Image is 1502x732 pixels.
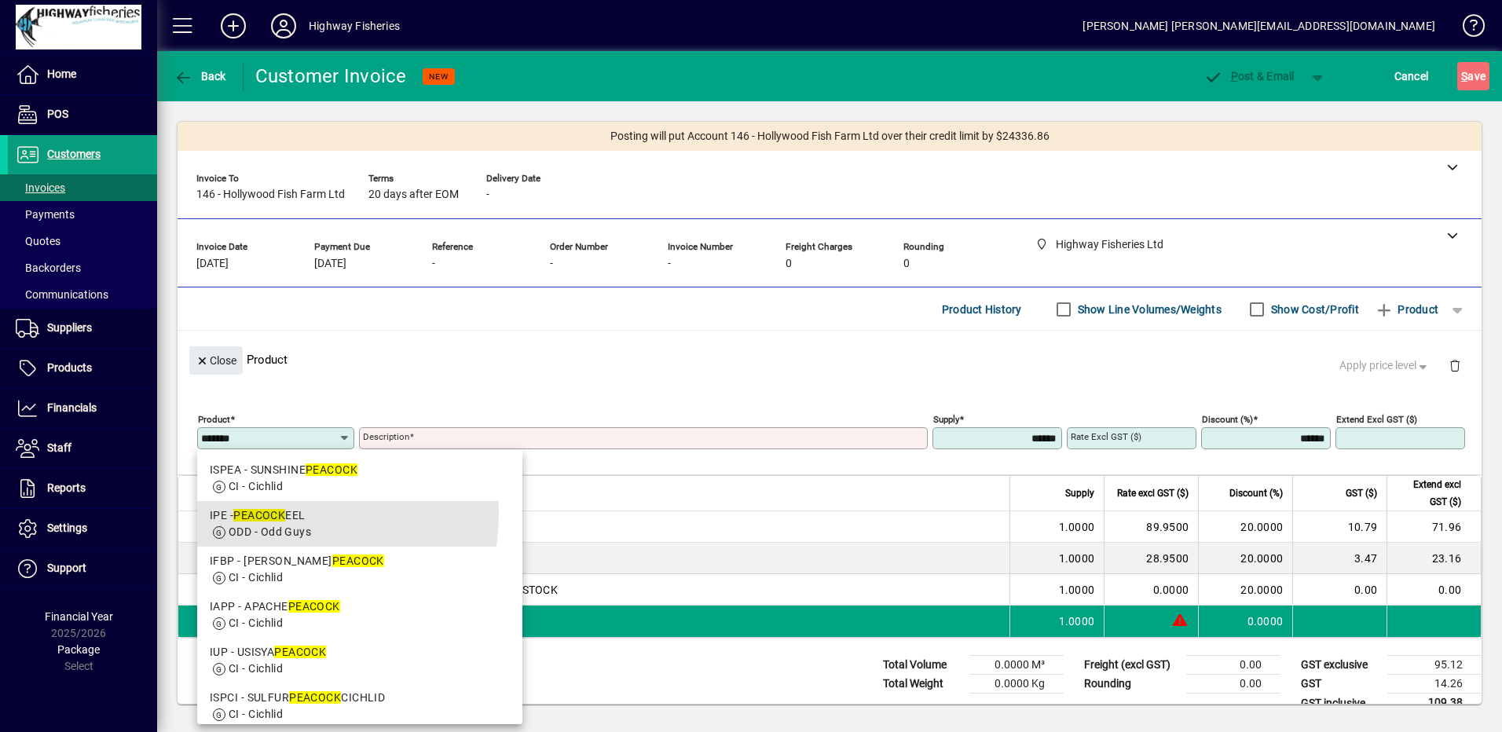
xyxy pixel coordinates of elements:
button: Cancel [1390,62,1433,90]
div: IFBP - [PERSON_NAME] [210,553,510,569]
span: 1.0000 [1059,582,1095,598]
em: PEACOCK [332,554,384,567]
td: GST [1293,675,1387,694]
span: Settings [47,522,87,534]
app-page-header-button: Delete [1436,358,1474,372]
a: Products [8,349,157,388]
td: 0.00 [1186,675,1280,694]
button: Delete [1436,346,1474,384]
span: Product History [942,297,1022,322]
a: Staff [8,429,157,468]
a: POS [8,95,157,134]
mat-label: Supply [933,414,959,425]
td: 10.79 [1292,511,1387,543]
div: 28.9500 [1114,551,1189,566]
button: Product History [936,295,1028,324]
mat-label: Discount (%) [1202,414,1253,425]
span: Quotes [16,235,60,247]
em: PEACOCK [288,600,340,613]
div: Highway Fisheries [309,13,400,38]
span: POS [47,108,68,120]
td: 0.00 [1292,574,1387,606]
div: 89.9500 [1114,519,1189,535]
div: IPE - EEL [210,507,510,524]
td: 95.12 [1387,656,1482,675]
span: - [432,258,435,270]
button: Apply price level [1333,352,1437,380]
td: Freight (excl GST) [1076,656,1186,675]
td: GST inclusive [1293,694,1387,713]
span: CI - Cichlid [229,571,283,584]
span: Payments [16,208,75,221]
td: 3.47 [1292,543,1387,574]
button: Post & Email [1196,62,1302,90]
em: PEACOCK [306,463,357,476]
div: IUP - USISYA [210,644,510,661]
mat-option: IUP - USISYA PEACOCK [197,638,522,683]
td: 20.0000 [1198,543,1292,574]
div: 0.0000 [1114,582,1189,598]
td: GST exclusive [1293,656,1387,675]
span: Reports [47,481,86,494]
div: [PERSON_NAME] [PERSON_NAME][EMAIL_ADDRESS][DOMAIN_NAME] [1083,13,1435,38]
span: 1.0000 [1059,551,1095,566]
td: Total Volume [875,656,969,675]
label: Show Line Volumes/Weights [1075,302,1222,317]
td: 0.0000 Kg [969,675,1064,694]
button: Add [208,12,258,40]
span: ost & Email [1203,70,1295,82]
mat-label: Product [198,414,230,425]
span: CI - Cichlid [229,617,283,629]
span: 1.0000 [1059,613,1095,629]
td: 71.96 [1387,511,1481,543]
span: Financials [47,401,97,414]
span: ODD - Odd Guys [229,525,311,538]
mat-option: IAPP - APACHE PEACOCK [197,592,522,638]
button: Close [189,346,243,375]
mat-option: IPE - PEACOCK EEL [197,501,522,547]
span: Supply [1065,485,1094,502]
span: 146 - Hollywood Fish Farm Ltd [196,188,345,201]
mat-label: Rate excl GST ($) [1071,431,1141,442]
mat-label: Extend excl GST ($) [1336,414,1417,425]
div: Customer Invoice [255,64,407,89]
mat-option: IFBP - FREIBERG PEACOCK [197,547,522,592]
td: 14.26 [1387,675,1482,694]
td: 0.00 [1186,656,1280,675]
span: [DATE] [314,258,346,270]
span: GST ($) [1346,485,1377,502]
td: Total Weight [875,675,969,694]
span: - [668,258,671,270]
a: Communications [8,281,157,308]
a: Home [8,55,157,94]
span: ave [1461,64,1486,89]
span: - [486,188,489,201]
span: Customers [47,148,101,160]
span: Back [174,70,226,82]
div: ISPCI - SULFUR CICHLID [210,690,510,706]
span: Extend excl GST ($) [1397,476,1461,511]
span: Financial Year [45,610,113,623]
span: Apply price level [1339,357,1431,374]
td: 0.0000 M³ [969,656,1064,675]
span: 0 [786,258,792,270]
span: Backorders [16,262,81,274]
span: Package [57,643,100,656]
mat-option: ISPEA - SUNSHINE PEACOCK [197,456,522,501]
a: Reports [8,469,157,508]
span: [DATE] [196,258,229,270]
a: Invoices [8,174,157,201]
em: PEACOCK [274,646,326,658]
span: Cancel [1394,64,1429,89]
div: Product [178,331,1482,388]
span: 0 [903,258,910,270]
span: Close [196,348,236,374]
span: Discount (%) [1229,485,1283,502]
span: 1.0000 [1059,519,1095,535]
span: Suppliers [47,321,92,334]
td: 20.0000 [1198,511,1292,543]
a: Financials [8,389,157,428]
span: CI - Cichlid [229,480,283,492]
mat-error: Required [363,449,915,466]
span: NEW [429,71,449,82]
